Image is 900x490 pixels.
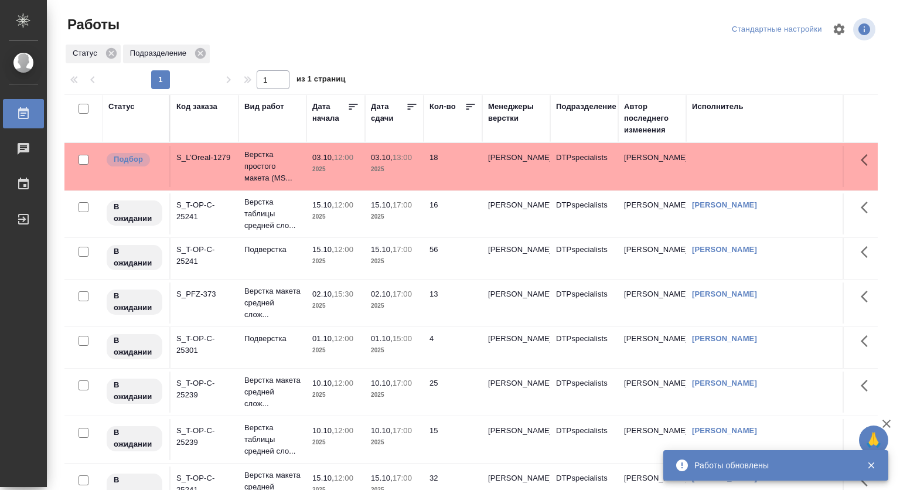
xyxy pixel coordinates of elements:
p: Подбор [114,154,143,165]
div: Исполнитель назначен, приступать к работе пока рано [105,425,163,452]
div: Менеджеры верстки [488,101,544,124]
p: [PERSON_NAME] [488,472,544,484]
div: S_T-OP-C-25239 [176,425,233,448]
span: 🙏 [864,428,884,452]
p: Подразделение [130,47,190,59]
p: 15.10, [312,245,334,254]
a: [PERSON_NAME] [692,290,757,298]
p: 03.10, [371,153,393,162]
p: [PERSON_NAME] [488,288,544,300]
div: Кол-во [429,101,456,113]
a: [PERSON_NAME] [692,334,757,343]
div: Исполнитель назначен, приступать к работе пока рано [105,288,163,316]
td: DTPspecialists [550,238,618,279]
p: Верстка макета средней слож... [244,285,301,321]
p: 15.10, [371,245,393,254]
p: Верстка макета средней слож... [244,375,301,410]
button: Здесь прячутся важные кнопки [854,193,882,222]
p: 2025 [371,300,418,312]
p: 01.10, [371,334,393,343]
td: [PERSON_NAME] [618,146,686,187]
div: S_L’Oreal-1279 [176,152,233,164]
button: Здесь прячутся важные кнопки [854,146,882,174]
td: DTPspecialists [550,283,618,324]
p: В ожидании [114,246,155,269]
div: Работы обновлены [694,460,849,471]
p: 12:00 [334,334,353,343]
p: В ожидании [114,379,155,403]
td: 15 [424,419,482,460]
p: 17:00 [393,426,412,435]
span: Работы [64,15,120,34]
p: 12:00 [334,153,353,162]
p: 15.10, [371,474,393,482]
p: [PERSON_NAME] [488,333,544,345]
p: Верстка простого макета (MS... [244,149,301,184]
button: Закрыть [859,460,883,471]
div: split button [729,21,825,39]
div: Исполнитель назначен, приступать к работе пока рано [105,377,163,405]
td: DTPspecialists [550,146,618,187]
div: Дата начала [312,101,347,124]
p: 10.10, [312,379,334,387]
p: 2025 [371,437,418,448]
p: 17:00 [393,290,412,298]
p: 2025 [312,345,359,356]
p: В ожидании [114,335,155,358]
button: Здесь прячутся важные кнопки [854,238,882,266]
td: 25 [424,372,482,413]
p: 10.10, [312,426,334,435]
p: 15.10, [312,474,334,482]
button: Здесь прячутся важные кнопки [854,372,882,400]
p: 01.10, [312,334,334,343]
div: Автор последнего изменения [624,101,680,136]
td: DTPspecialists [550,193,618,234]
td: [PERSON_NAME] [618,419,686,460]
p: 2025 [371,164,418,175]
td: [PERSON_NAME] [618,372,686,413]
p: [PERSON_NAME] [488,199,544,211]
p: 12:00 [334,245,353,254]
div: Дата сдачи [371,101,406,124]
a: [PERSON_NAME] [692,379,757,387]
td: 18 [424,146,482,187]
td: 16 [424,193,482,234]
p: 12:00 [334,379,353,387]
p: [PERSON_NAME] [488,377,544,389]
p: 2025 [371,389,418,401]
p: Верстка таблицы средней сло... [244,196,301,232]
div: S_T-OP-C-25239 [176,377,233,401]
a: [PERSON_NAME] [692,245,757,254]
p: Статус [73,47,101,59]
p: 2025 [371,256,418,267]
p: 17:00 [393,245,412,254]
p: 2025 [312,300,359,312]
p: 2025 [312,256,359,267]
a: [PERSON_NAME] [692,200,757,209]
td: [PERSON_NAME] [618,283,686,324]
p: Верстка таблицы средней сло... [244,422,301,457]
p: 13:00 [393,153,412,162]
div: S_PFZ-373 [176,288,233,300]
p: Подверстка [244,333,301,345]
p: 02.10, [371,290,393,298]
p: [PERSON_NAME] [488,244,544,256]
p: [PERSON_NAME] [488,152,544,164]
p: [PERSON_NAME] [488,425,544,437]
div: Исполнитель [692,101,744,113]
div: Вид работ [244,101,284,113]
p: 12:00 [334,474,353,482]
td: DTPspecialists [550,327,618,368]
p: В ожидании [114,290,155,314]
p: В ожидании [114,201,155,224]
div: S_T-OP-C-25301 [176,333,233,356]
a: [PERSON_NAME] [692,426,757,435]
p: 2025 [371,211,418,223]
p: 17:00 [393,474,412,482]
p: 12:00 [334,200,353,209]
td: DTPspecialists [550,372,618,413]
td: 4 [424,327,482,368]
button: 🙏 [859,426,888,455]
span: Посмотреть информацию [853,18,878,40]
div: Исполнитель назначен, приступать к работе пока рано [105,244,163,271]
